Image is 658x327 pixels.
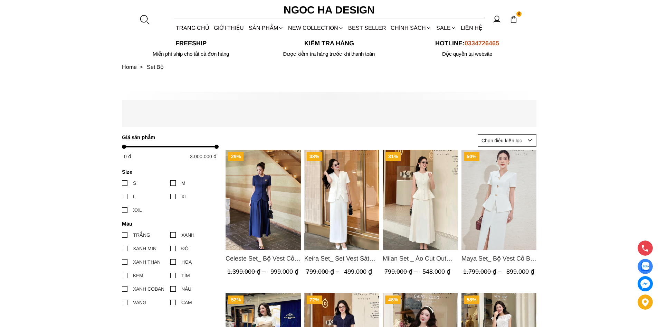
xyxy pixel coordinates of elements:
span: Celeste Set_ Bộ Vest Cổ Tròn Chân Váy Nhún Xòe Màu Xanh Bò BJ142 [226,254,301,263]
div: ĐỎ [181,245,189,252]
span: 0 ₫ [124,154,131,159]
div: HOA [181,258,192,266]
div: NÂU [181,285,191,293]
a: Link to Keira Set_ Set Vest Sát Nách Kết Hợp Chân Váy Bút Chì Mix Áo Khoác BJ141+ A1083 [304,254,379,263]
div: VÀNG [133,299,146,306]
a: NEW COLLECTION [286,19,346,37]
p: Hotline: [398,40,536,47]
div: TÍM [181,272,190,279]
div: XANH [181,231,194,239]
div: XXL [133,206,142,214]
a: Link to Milan Set _ Áo Cut Out Tùng Không Tay Kết Hợp Chân Váy Xếp Ly A1080+CV139 [383,254,458,263]
div: XANH COBAN [133,285,164,293]
div: XL [181,193,187,200]
span: Keira Set_ Set Vest Sát Nách Kết Hợp Chân Váy Bút Chì Mix Áo Khoác BJ141+ A1083 [304,254,379,263]
a: Product image - Celeste Set_ Bộ Vest Cổ Tròn Chân Váy Nhún Xòe Màu Xanh Bò BJ142 [226,150,301,250]
h6: Độc quyền tại website [398,51,536,57]
a: Link to Celeste Set_ Bộ Vest Cổ Tròn Chân Váy Nhún Xòe Màu Xanh Bò BJ142 [226,254,301,263]
div: CAM [181,299,192,306]
img: Milan Set _ Áo Cut Out Tùng Không Tay Kết Hợp Chân Váy Xếp Ly A1080+CV139 [383,150,458,250]
div: M [181,179,185,187]
img: Keira Set_ Set Vest Sát Nách Kết Hợp Chân Váy Bút Chì Mix Áo Khoác BJ141+ A1083 [304,150,379,250]
img: Maya Set_ Bộ Vest Cổ Bẻ Chân Váy Xẻ Màu Đen, Trắng BJ140 [461,150,536,250]
a: Display image [638,259,653,274]
a: messenger [638,276,653,291]
img: img-CART-ICON-ksit0nf1 [510,16,517,23]
img: Display image [641,262,649,271]
span: 999.000 ₫ [270,269,298,275]
a: Link to Set Bộ [147,64,164,70]
div: SẢN PHẨM [246,19,286,37]
span: > [137,64,145,70]
a: Product image - Keira Set_ Set Vest Sát Nách Kết Hợp Chân Váy Bút Chì Mix Áo Khoác BJ141+ A1083 [304,150,379,250]
span: Milan Set _ Áo Cut Out Tùng Không Tay Kết Hợp Chân Váy Xếp Ly A1080+CV139 [383,254,458,263]
div: XANH THAN [133,258,161,266]
img: Celeste Set_ Bộ Vest Cổ Tròn Chân Váy Nhún Xòe Màu Xanh Bò BJ142 [226,150,301,250]
span: 3.000.000 ₫ [190,154,217,159]
a: Link to Maya Set_ Bộ Vest Cổ Bẻ Chân Váy Xẻ Màu Đen, Trắng BJ140 [461,254,536,263]
a: Ngoc Ha Design [277,2,381,18]
a: SALE [434,19,458,37]
span: 0 [516,11,522,17]
span: Maya Set_ Bộ Vest Cổ Bẻ Chân Váy Xẻ Màu Đen, Trắng BJ140 [461,254,536,263]
p: Freeship [122,40,260,47]
a: LIÊN HỆ [458,19,484,37]
span: 499.000 ₫ [344,269,372,275]
a: GIỚI THIỆU [212,19,246,37]
span: 548.000 ₫ [422,269,450,275]
div: Chính sách [389,19,434,37]
h4: Giá sản phẩm [122,134,214,140]
div: L [133,193,136,200]
span: 799.000 ₫ [306,269,341,275]
div: KEM [133,272,143,279]
a: Link to Home [122,64,147,70]
p: Được kiểm tra hàng trước khi thanh toán [260,51,398,57]
div: S [133,179,136,187]
div: Miễn phí ship cho tất cả đơn hàng [122,51,260,57]
span: 1.399.000 ₫ [227,269,267,275]
span: 1.799.000 ₫ [463,269,503,275]
a: Product image - Maya Set_ Bộ Vest Cổ Bẻ Chân Váy Xẻ Màu Đen, Trắng BJ140 [461,150,536,250]
span: 799.000 ₫ [384,269,419,275]
a: Product image - Milan Set _ Áo Cut Out Tùng Không Tay Kết Hợp Chân Váy Xếp Ly A1080+CV139 [383,150,458,250]
span: 899.000 ₫ [506,269,534,275]
h4: Màu [122,221,214,227]
a: TRANG CHỦ [174,19,212,37]
span: 0334726465 [465,40,499,47]
div: XANH MIN [133,245,156,252]
font: Kiểm tra hàng [304,40,354,47]
div: TRẮNG [133,231,150,239]
a: BEST SELLER [346,19,389,37]
h4: Size [122,169,214,175]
